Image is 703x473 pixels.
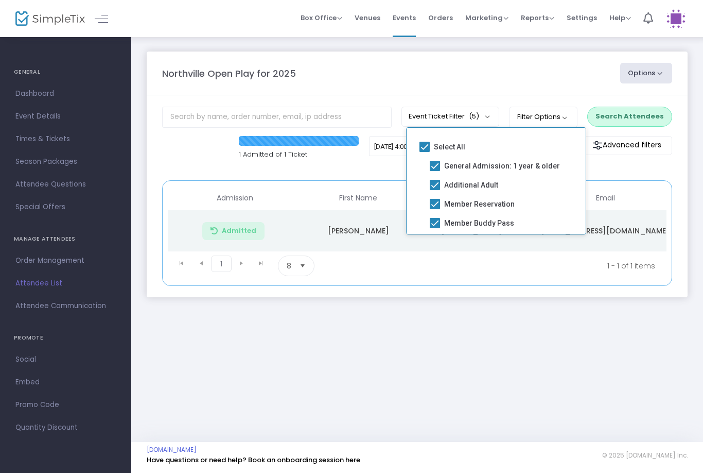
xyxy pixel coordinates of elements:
span: 8 [287,261,291,271]
span: Admitted [222,227,256,235]
h4: MANAGE ATTENDEES [14,229,117,249]
span: Dashboard [15,87,116,100]
span: © 2025 [DOMAIN_NAME] Inc. [602,451,688,460]
span: Quantity Discount [15,421,116,434]
span: Times & Tickets [15,132,116,146]
span: Social [15,353,116,366]
button: Admitted [202,222,265,240]
input: Search by name, order number, email, ip address [162,107,392,128]
m-panel-title: Northville Open Play for 2025 [162,66,296,80]
span: Additional Adult [444,179,498,191]
img: filter [592,140,603,150]
span: Special Offers [15,200,116,214]
span: Attendee List [15,277,116,290]
span: Settings [567,5,597,31]
a: Have questions or need help? Book an onboarding session here [147,455,360,465]
h4: PROMOTE [14,328,117,348]
button: Event Ticket Filter(5) [401,107,499,126]
button: Search Attendees [587,107,672,126]
span: Select All [434,141,465,153]
div: Data table [168,186,666,251]
span: Orders [428,5,453,31]
td: [PERSON_NAME] [302,210,415,251]
button: Options [620,63,673,83]
span: Box Office [301,13,342,23]
span: Help [609,13,631,23]
span: Embed [15,376,116,389]
span: Email [596,194,615,202]
span: Page 1 [211,256,232,272]
td: [EMAIL_ADDRESS][DOMAIN_NAME] [528,210,682,251]
span: First Name [339,194,377,202]
span: Event Details [15,110,116,123]
m-button: Advanced filters [582,136,672,155]
p: 1 Admitted of 1 Ticket [239,149,359,160]
a: [DOMAIN_NAME] [147,446,197,454]
span: Order Management [15,254,116,267]
h4: GENERAL [14,62,117,82]
span: Events [393,5,416,31]
span: Season Packages [15,155,116,168]
span: Member Reservation [444,198,515,210]
span: General Admission: 1 year & older [444,160,560,172]
span: Attendee Questions [15,178,116,191]
button: Filter Options [509,107,577,127]
span: Reports [521,13,554,23]
span: Attendee Communication [15,299,116,313]
span: Promo Code [15,398,116,412]
span: Admission [217,194,253,202]
kendo-pager-info: 1 - 1 of 1 items [416,256,655,276]
span: (5) [469,112,479,121]
span: Venues [355,5,380,31]
span: Member Buddy Pass [444,217,514,229]
span: [DATE] 4:00 PM - [DATE] 6:00 PM • 3 attendees [374,143,509,150]
span: Marketing [465,13,508,23]
button: Select [295,256,310,276]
